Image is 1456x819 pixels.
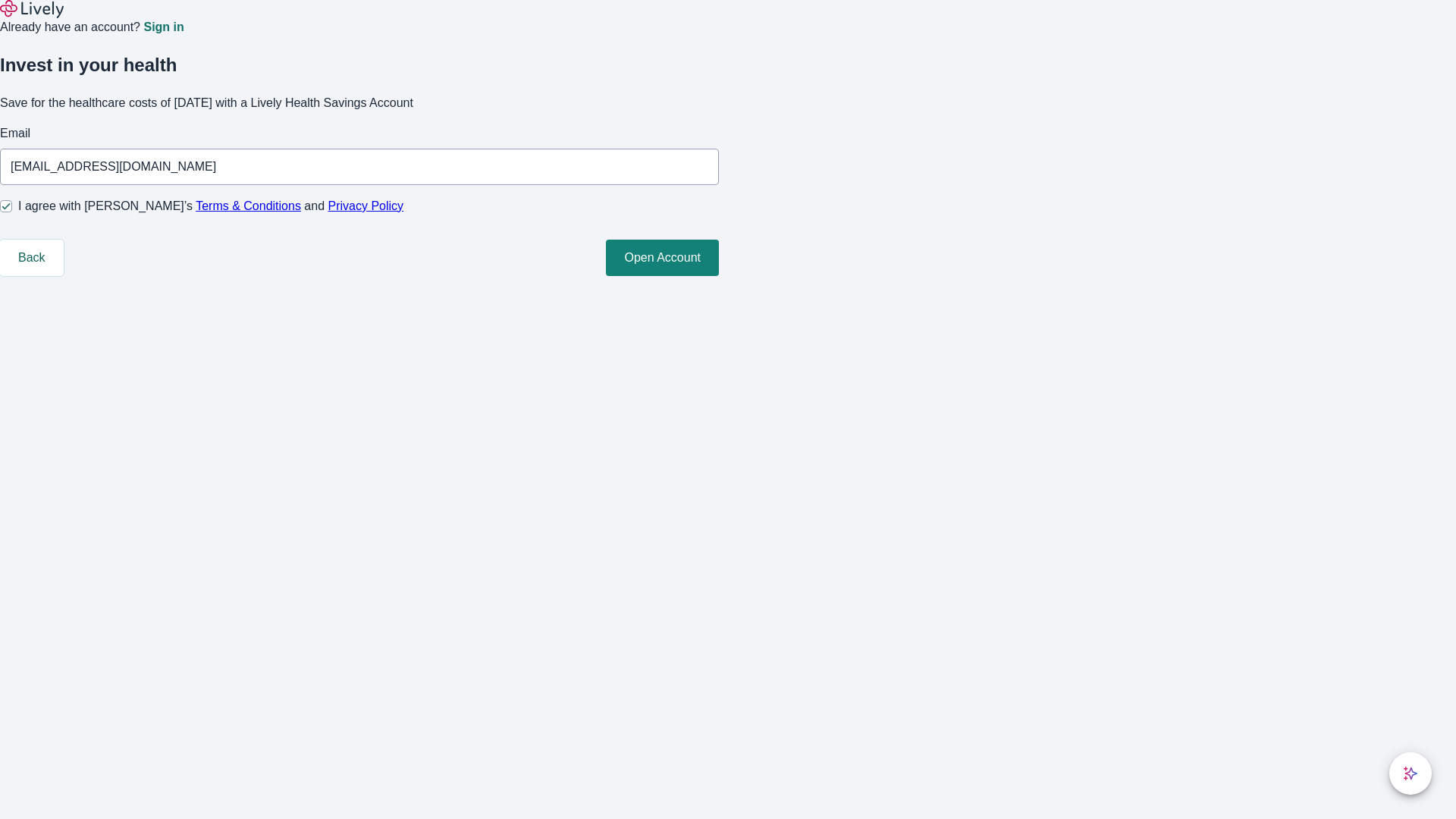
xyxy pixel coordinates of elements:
button: chat [1389,752,1432,795]
a: Terms & Conditions [196,199,301,212]
svg: Lively AI Assistant [1403,766,1418,781]
button: Open Account [606,240,719,276]
span: I agree with [PERSON_NAME]’s and [18,197,403,215]
a: Sign in [143,21,184,33]
a: Privacy Policy [328,199,404,212]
